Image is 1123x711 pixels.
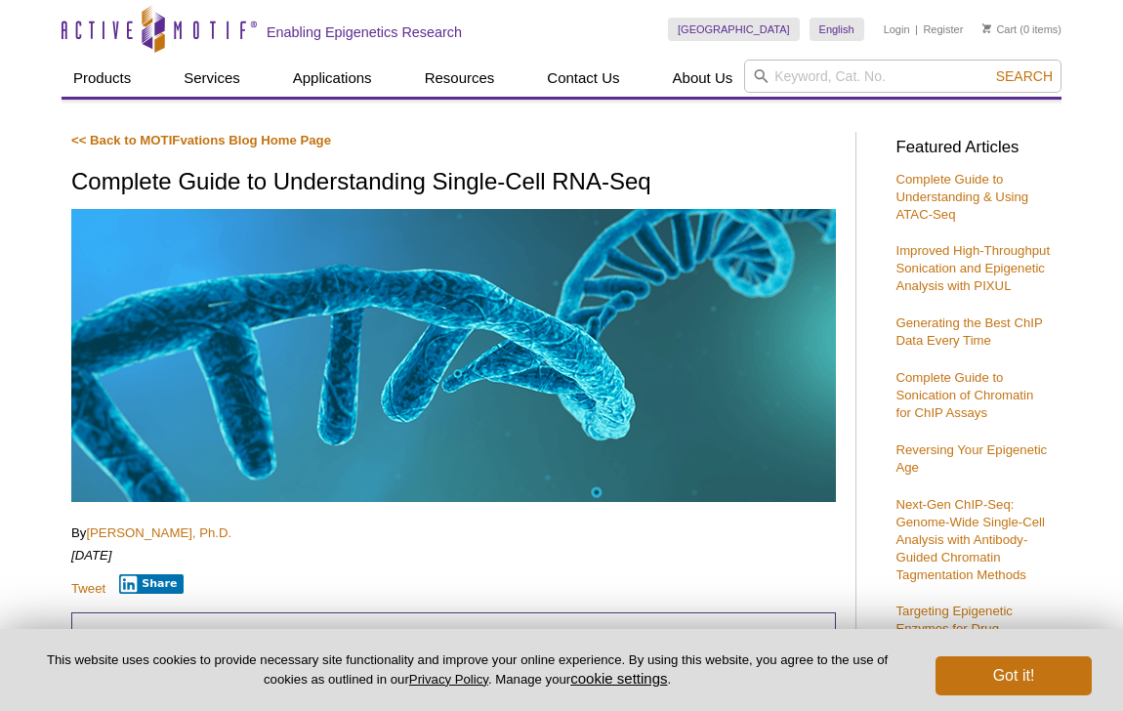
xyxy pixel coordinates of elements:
img: Guide to Single-Cell RNA-Seq [71,209,836,502]
a: Tweet [71,581,105,596]
a: Services [172,60,252,97]
p: By [71,524,836,542]
a: Register [923,22,963,36]
button: Search [990,67,1059,85]
a: Resources [413,60,507,97]
a: Contact Us [535,60,631,97]
img: Your Cart [982,23,991,33]
input: Keyword, Cat. No. [744,60,1061,93]
a: Cart [982,22,1017,36]
a: Targeting Epigenetic Enzymes for Drug Discovery & Development [895,604,1044,653]
a: Login [884,22,910,36]
li: | [915,18,918,41]
a: Complete Guide to Sonication of Chromatin for ChIP Assays [895,370,1033,420]
a: Complete Guide to Understanding & Using ATAC-Seq [895,172,1028,222]
em: [DATE] [71,548,112,563]
a: Reversing Your Epigenetic Age [895,442,1047,475]
span: Search [996,68,1053,84]
button: cookie settings [570,670,667,687]
h1: Complete Guide to Understanding Single-Cell RNA-Seq [71,169,836,197]
p: This website uses cookies to provide necessary site functionality and improve your online experie... [31,651,903,689]
button: Got it! [936,656,1092,695]
h3: Featured Articles [895,140,1052,156]
a: Applications [281,60,384,97]
li: (0 items) [982,18,1061,41]
a: Products [62,60,143,97]
a: Next-Gen ChIP-Seq: Genome-Wide Single-Cell Analysis with Antibody-Guided Chromatin Tagmentation M... [895,497,1044,582]
a: Improved High-Throughput Sonication and Epigenetic Analysis with PIXUL [895,243,1050,293]
a: English [810,18,864,41]
a: Privacy Policy [409,672,488,687]
a: << Back to MOTIFvations Blog Home Page [71,133,331,147]
h2: Enabling Epigenetics Research [267,23,462,41]
a: [PERSON_NAME], Ph.D. [86,525,231,540]
a: Generating the Best ChIP Data Every Time [895,315,1042,348]
a: About Us [661,60,745,97]
button: Share [119,574,185,594]
a: [GEOGRAPHIC_DATA] [668,18,800,41]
